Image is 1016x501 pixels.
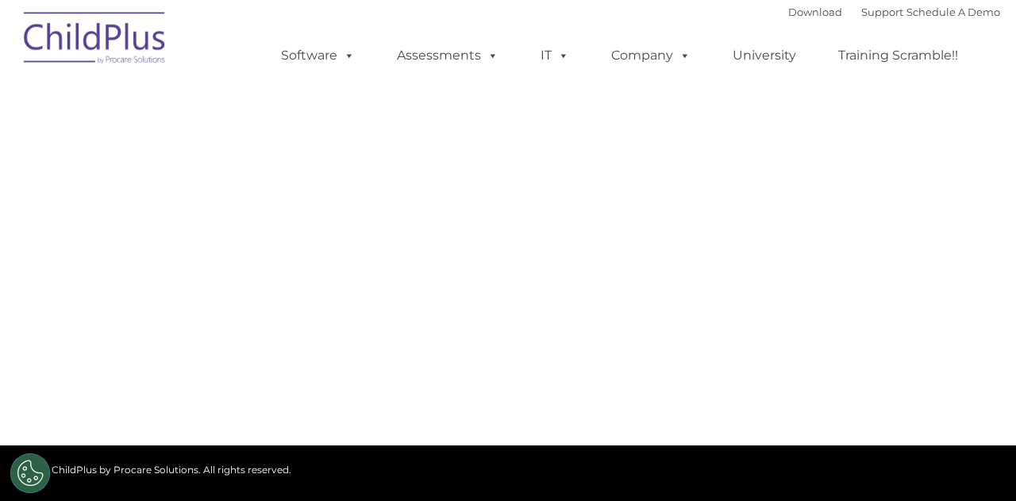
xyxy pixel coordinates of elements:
[10,453,50,493] button: Cookies Settings
[717,40,812,71] a: University
[788,6,1000,18] font: |
[906,6,1000,18] a: Schedule A Demo
[788,6,842,18] a: Download
[861,6,903,18] a: Support
[525,40,585,71] a: IT
[265,40,371,71] a: Software
[381,40,514,71] a: Assessments
[822,40,974,71] a: Training Scramble!!
[16,464,291,476] span: © 2025 ChildPlus by Procare Solutions. All rights reserved.
[16,1,175,80] img: ChildPlus by Procare Solutions
[595,40,706,71] a: Company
